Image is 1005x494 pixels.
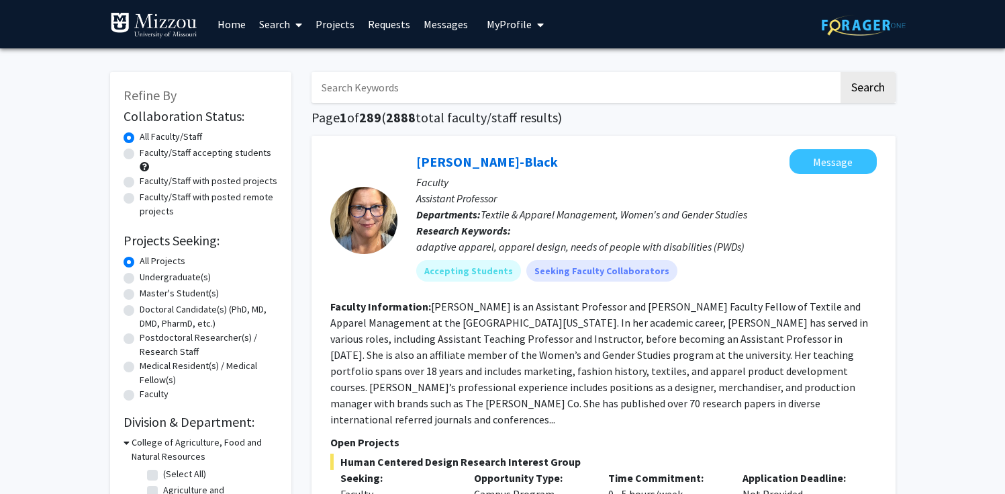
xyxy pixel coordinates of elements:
[822,15,906,36] img: ForagerOne Logo
[481,208,747,221] span: Textile & Apparel Management, Women's and Gender Studies
[340,109,347,126] span: 1
[330,434,877,450] p: Open Projects
[140,146,271,160] label: Faculty/Staff accepting students
[841,72,896,103] button: Search
[416,224,511,237] b: Research Keywords:
[312,110,896,126] h1: Page of ( total faculty/staff results)
[211,1,252,48] a: Home
[110,12,197,39] img: University of Missouri Logo
[124,87,177,104] span: Refine By
[132,436,278,464] h3: College of Agriculture, Food and Natural Resources
[140,302,278,331] label: Doctoral Candidate(s) (PhD, MD, DMD, PharmD, etc.)
[124,108,278,124] h2: Collaboration Status:
[417,1,475,48] a: Messages
[416,239,877,255] div: adaptive apparel, apparel design, needs of people with disabilities (PWDs)
[330,454,877,470] span: Human Centered Design Research Interest Group
[487,17,532,31] span: My Profile
[743,470,857,486] p: Application Deadline:
[416,190,877,206] p: Assistant Professor
[416,174,877,190] p: Faculty
[416,260,521,282] mat-chip: Accepting Students
[124,414,278,430] h2: Division & Department:
[359,109,381,126] span: 289
[416,153,558,170] a: [PERSON_NAME]-Black
[312,72,839,103] input: Search Keywords
[330,300,868,426] fg-read-more: [PERSON_NAME] is an Assistant Professor and [PERSON_NAME] Faculty Fellow of Textile and Apparel M...
[416,208,481,221] b: Departments:
[140,331,278,359] label: Postdoctoral Researcher(s) / Research Staff
[474,470,588,486] p: Opportunity Type:
[140,270,211,284] label: Undergraduate(s)
[361,1,417,48] a: Requests
[252,1,309,48] a: Search
[330,300,431,313] b: Faculty Information:
[789,149,877,174] button: Message Kerri McBee-Black
[309,1,361,48] a: Projects
[124,233,278,249] h2: Projects Seeking:
[140,174,277,188] label: Faculty/Staff with posted projects
[140,286,219,300] label: Master's Student(s)
[340,470,454,486] p: Seeking:
[163,467,206,481] label: (Select All)
[140,359,278,387] label: Medical Resident(s) / Medical Fellow(s)
[140,190,278,218] label: Faculty/Staff with posted remote projects
[386,109,416,126] span: 2888
[526,260,677,282] mat-chip: Seeking Faculty Collaborators
[140,254,185,268] label: All Projects
[608,470,722,486] p: Time Commitment:
[140,130,202,144] label: All Faculty/Staff
[140,387,169,401] label: Faculty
